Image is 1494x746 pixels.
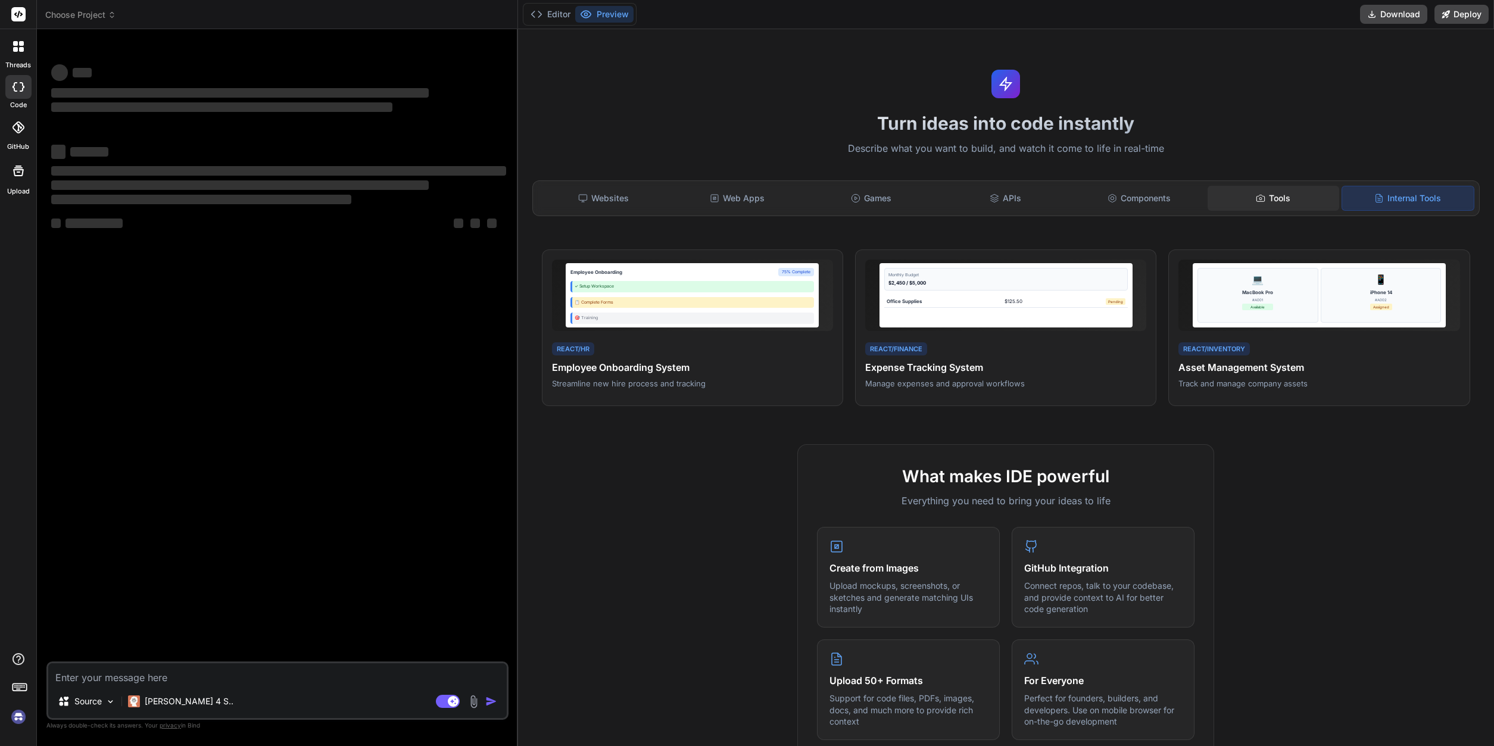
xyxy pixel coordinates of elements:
div: #A001 [1242,297,1273,302]
span: ‌ [51,180,429,190]
div: #A002 [1370,297,1392,302]
button: Deploy [1434,5,1489,24]
h1: Turn ideas into code instantly [525,113,1487,134]
p: Source [74,695,102,707]
img: Claude 4 Sonnet [128,695,140,707]
h4: Expense Tracking System [865,360,1147,374]
span: Choose Project [45,9,116,21]
label: code [10,100,27,110]
div: Employee Onboarding [570,269,622,276]
img: attachment [467,695,481,708]
div: Office Supplies [887,298,922,305]
p: Upload mockups, screenshots, or sketches and generate matching UIs instantly [829,580,987,615]
span: ‌ [51,219,61,228]
button: Editor [526,6,575,23]
h4: Asset Management System [1178,360,1459,374]
div: 💻 [1252,272,1264,286]
h2: What makes IDE powerful [817,464,1194,489]
div: Available [1242,304,1273,310]
h4: Upload 50+ Formats [829,673,987,688]
div: 🎯 Training [570,313,814,324]
p: Support for code files, PDFs, images, docs, and much more to provide rich context [829,692,987,728]
span: ‌ [454,219,463,228]
div: React/Inventory [1178,342,1250,356]
img: signin [8,707,29,727]
button: Download [1360,5,1427,24]
div: Websites [538,186,669,211]
span: ‌ [73,68,92,77]
p: Describe what you want to build, and watch it come to life in real-time [525,141,1487,157]
p: Always double-check its answers. Your in Bind [46,720,509,731]
img: Pick Models [105,697,116,707]
h4: Employee Onboarding System [552,360,833,374]
div: APIs [940,186,1071,211]
span: ‌ [70,147,108,157]
label: GitHub [7,142,29,152]
div: Web Apps [672,186,803,211]
label: Upload [7,186,30,196]
p: Streamline new hire process and tracking [552,378,833,389]
div: $2,450 / $5,000 [888,279,1124,286]
span: ‌ [66,219,123,228]
div: ✓ Setup Workspace [570,281,814,292]
p: Everything you need to bring your ideas to life [817,494,1194,508]
div: React/HR [552,342,594,356]
h4: GitHub Integration [1024,561,1182,575]
div: Internal Tools [1342,186,1474,211]
button: Preview [575,6,634,23]
div: 📋 Complete Forms [570,297,814,308]
span: ‌ [51,64,68,81]
span: ‌ [51,166,506,176]
span: ‌ [51,195,351,204]
div: MacBook Pro [1242,289,1273,296]
div: Tools [1208,186,1339,211]
span: ‌ [487,219,497,228]
div: Pending [1106,298,1125,305]
label: threads [5,60,31,70]
div: 📱 [1375,272,1387,286]
div: $125.50 [1005,298,1022,305]
span: privacy [160,722,181,729]
span: ‌ [470,219,480,228]
div: Assigned [1370,304,1392,310]
div: Games [806,186,937,211]
p: Track and manage company assets [1178,378,1459,389]
div: React/Finance [865,342,927,356]
div: iPhone 14 [1370,289,1392,296]
p: Manage expenses and approval workflows [865,378,1147,389]
p: [PERSON_NAME] 4 S.. [145,695,233,707]
h4: Create from Images [829,561,987,575]
div: Monthly Budget [888,272,1124,279]
span: ‌ [51,145,66,159]
h4: For Everyone [1024,673,1182,688]
span: ‌ [51,102,392,112]
img: icon [485,695,497,707]
div: Components [1074,186,1205,211]
p: Connect repos, talk to your codebase, and provide context to AI for better code generation [1024,580,1182,615]
p: Perfect for founders, builders, and developers. Use on mobile browser for on-the-go development [1024,692,1182,728]
span: ‌ [51,88,429,98]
